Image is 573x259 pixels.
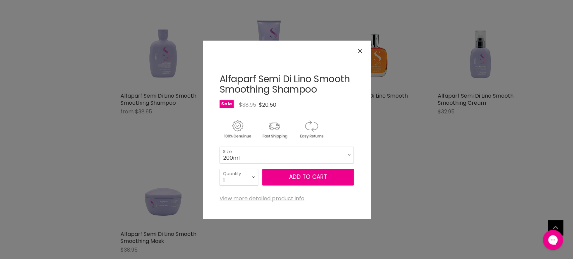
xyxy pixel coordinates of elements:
[220,100,234,108] span: Sale
[220,72,350,96] a: Alfaparf Semi Di Lino Smooth Smoothing Shampoo
[353,44,367,58] button: Close
[220,196,304,202] a: View more detailed product info
[220,119,255,140] img: genuine.gif
[289,173,327,181] span: Add to cart
[220,169,258,186] select: Quantity
[256,119,292,140] img: shipping.gif
[262,169,354,186] button: Add to cart
[259,101,276,109] span: $20.50
[293,119,329,140] img: returns.gif
[539,227,566,252] iframe: Gorgias live chat messenger
[239,101,256,109] span: $38.95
